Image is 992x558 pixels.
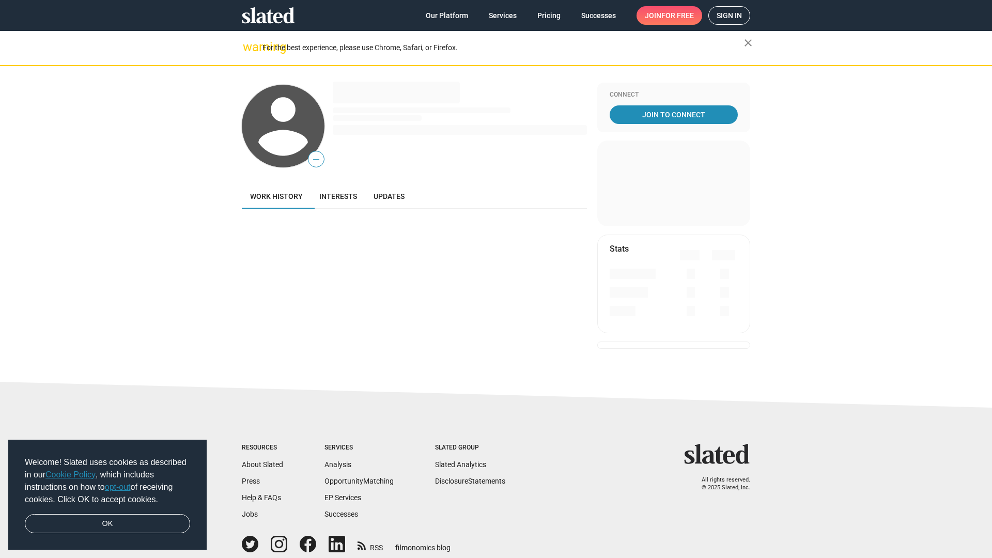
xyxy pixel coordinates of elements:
[242,444,283,452] div: Resources
[708,6,750,25] a: Sign in
[242,477,260,485] a: Press
[435,477,505,485] a: DisclosureStatements
[250,192,303,200] span: Work history
[324,510,358,518] a: Successes
[529,6,569,25] a: Pricing
[610,91,738,99] div: Connect
[395,544,408,552] span: film
[612,105,736,124] span: Join To Connect
[489,6,517,25] span: Services
[637,6,702,25] a: Joinfor free
[25,514,190,534] a: dismiss cookie message
[243,41,255,53] mat-icon: warning
[358,537,383,553] a: RSS
[742,37,754,49] mat-icon: close
[262,41,744,55] div: For the best experience, please use Chrome, Safari, or Firefox.
[573,6,624,25] a: Successes
[242,493,281,502] a: Help & FAQs
[717,7,742,24] span: Sign in
[25,456,190,506] span: Welcome! Slated uses cookies as described in our , which includes instructions on how to of recei...
[581,6,616,25] span: Successes
[537,6,561,25] span: Pricing
[45,470,96,479] a: Cookie Policy
[374,192,405,200] span: Updates
[435,460,486,469] a: Slated Analytics
[242,510,258,518] a: Jobs
[610,243,629,254] mat-card-title: Stats
[324,493,361,502] a: EP Services
[324,460,351,469] a: Analysis
[105,483,131,491] a: opt-out
[645,6,694,25] span: Join
[242,460,283,469] a: About Slated
[308,153,324,166] span: —
[481,6,525,25] a: Services
[691,476,750,491] p: All rights reserved. © 2025 Slated, Inc.
[435,444,505,452] div: Slated Group
[311,184,365,209] a: Interests
[8,440,207,550] div: cookieconsent
[426,6,468,25] span: Our Platform
[661,6,694,25] span: for free
[610,105,738,124] a: Join To Connect
[395,535,451,553] a: filmonomics blog
[242,184,311,209] a: Work history
[324,444,394,452] div: Services
[365,184,413,209] a: Updates
[319,192,357,200] span: Interests
[417,6,476,25] a: Our Platform
[324,477,394,485] a: OpportunityMatching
